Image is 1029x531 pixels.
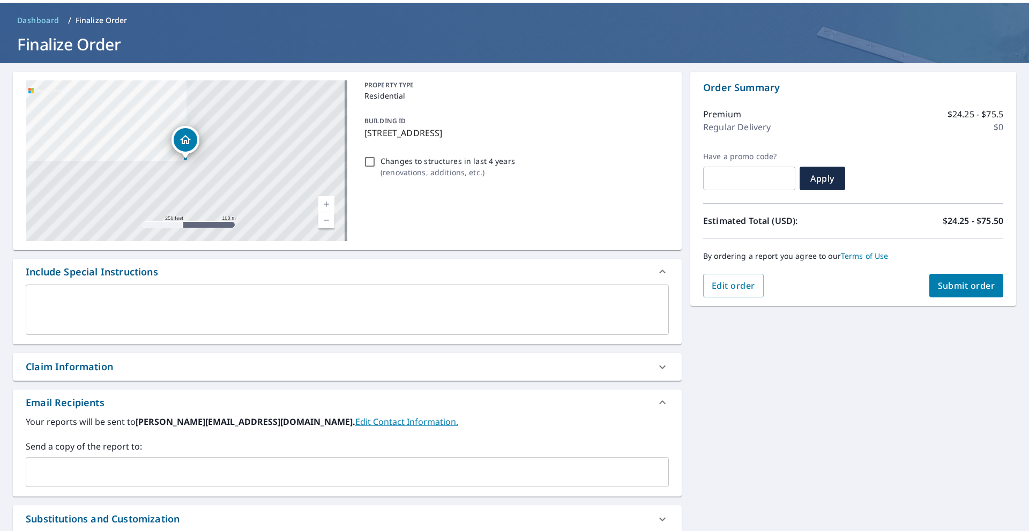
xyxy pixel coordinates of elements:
[712,280,755,291] span: Edit order
[800,167,845,190] button: Apply
[948,108,1003,121] p: $24.25 - $75.5
[26,395,105,410] div: Email Recipients
[364,126,665,139] p: [STREET_ADDRESS]
[364,116,406,125] p: BUILDING ID
[703,274,764,297] button: Edit order
[703,80,1003,95] p: Order Summary
[703,152,795,161] label: Have a promo code?
[26,512,180,526] div: Substitutions and Customization
[13,259,682,285] div: Include Special Instructions
[808,173,837,184] span: Apply
[841,251,889,261] a: Terms of Use
[26,360,113,374] div: Claim Information
[26,440,669,453] label: Send a copy of the report to:
[994,121,1003,133] p: $0
[381,167,515,178] p: ( renovations, additions, etc. )
[318,212,334,228] a: Current Level 17, Zoom Out
[703,251,1003,261] p: By ordering a report you agree to our
[13,390,682,415] div: Email Recipients
[13,353,682,380] div: Claim Information
[13,12,1016,29] nav: breadcrumb
[26,415,669,428] label: Your reports will be sent to
[938,280,995,291] span: Submit order
[68,14,71,27] li: /
[943,214,1003,227] p: $24.25 - $75.50
[13,12,64,29] a: Dashboard
[171,126,199,159] div: Dropped pin, building 1, Residential property, 11206 Cypress Way Dr Houston, TX 77065
[929,274,1004,297] button: Submit order
[17,15,59,26] span: Dashboard
[364,90,665,101] p: Residential
[136,416,355,428] b: [PERSON_NAME][EMAIL_ADDRESS][DOMAIN_NAME].
[355,416,458,428] a: EditContactInfo
[703,121,771,133] p: Regular Delivery
[26,265,158,279] div: Include Special Instructions
[318,196,334,212] a: Current Level 17, Zoom In
[703,214,853,227] p: Estimated Total (USD):
[703,108,741,121] p: Premium
[381,155,515,167] p: Changes to structures in last 4 years
[76,15,128,26] p: Finalize Order
[13,33,1016,55] h1: Finalize Order
[364,80,665,90] p: PROPERTY TYPE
